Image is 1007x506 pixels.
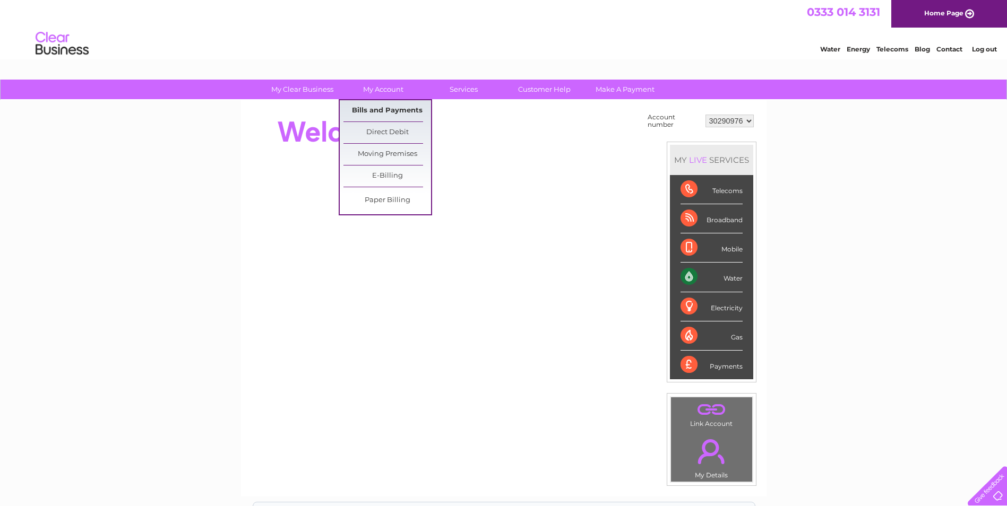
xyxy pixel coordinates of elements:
[670,145,753,175] div: MY SERVICES
[674,433,750,470] a: .
[681,292,743,321] div: Electricity
[670,430,753,482] td: My Details
[35,28,89,60] img: logo.png
[807,5,880,19] a: 0333 014 3131
[681,204,743,233] div: Broadband
[339,80,427,99] a: My Account
[343,144,431,165] a: Moving Premises
[820,45,840,53] a: Water
[915,45,930,53] a: Blog
[681,263,743,292] div: Water
[420,80,507,99] a: Services
[847,45,870,53] a: Energy
[681,321,743,351] div: Gas
[936,45,962,53] a: Contact
[501,80,588,99] a: Customer Help
[972,45,997,53] a: Log out
[343,165,431,187] a: E-Billing
[343,100,431,121] a: Bills and Payments
[670,397,753,430] td: Link Account
[253,6,755,51] div: Clear Business is a trading name of Verastar Limited (registered in [GEOGRAPHIC_DATA] No. 3667643...
[343,122,431,143] a: Direct Debit
[687,155,709,165] div: LIVE
[876,45,908,53] a: Telecoms
[645,111,703,131] td: Account number
[681,233,743,263] div: Mobile
[681,351,743,379] div: Payments
[259,80,346,99] a: My Clear Business
[343,190,431,211] a: Paper Billing
[681,175,743,204] div: Telecoms
[674,400,750,418] a: .
[581,80,669,99] a: Make A Payment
